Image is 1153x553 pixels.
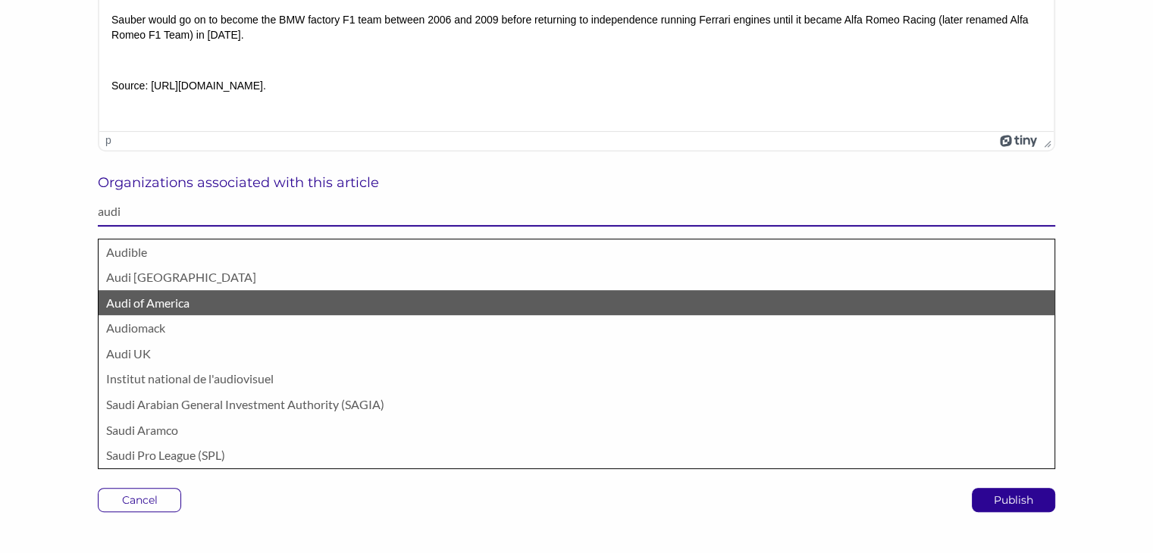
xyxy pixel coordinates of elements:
[12,172,942,202] p: Sauber would go on to become the BMW factory F1 team between 2006 and 2009 before returning to in...
[106,369,1047,389] p: Institut national de l'audiovisuel
[106,445,1047,465] p: Saudi Pro League (SPL)
[106,267,1047,287] p: Audi [GEOGRAPHIC_DATA]
[99,489,180,511] p: Cancel
[973,489,1054,511] p: Publish
[1038,132,1054,150] div: Press the Up and Down arrow keys to resize the editor.
[12,77,942,106] p: The Audi F1 Team will make its debut at the 2026 Australian Grand Prix on the [DATE] when the [PE...
[106,395,1047,414] p: Saudi Arabian General Investment Authority (SAGIA)
[12,117,942,162] p: [PERSON_NAME] started life when founder [PERSON_NAME] built his first racing car - the Sauber C1 ...
[12,52,942,67] p: "We are very much looking forward to unveil all that we have planned as we look to enable the dri...
[106,293,1047,313] p: Audi of America
[106,242,1047,262] p: Audible
[1000,134,1038,146] a: Powered by Tiny
[106,420,1047,440] p: Saudi Aramco
[12,11,942,41] p: This sentiment was echoed by [PERSON_NAME], CEO of Adidas, who said "We are very proud to partner...
[12,238,942,253] p: Source: [URL][DOMAIN_NAME].
[106,318,1047,338] p: Audiomack
[98,174,1055,191] h6: Organizations associated with this article
[106,344,1047,364] p: Audi UK
[105,134,111,147] div: p
[98,197,1055,227] input: Enter an organization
